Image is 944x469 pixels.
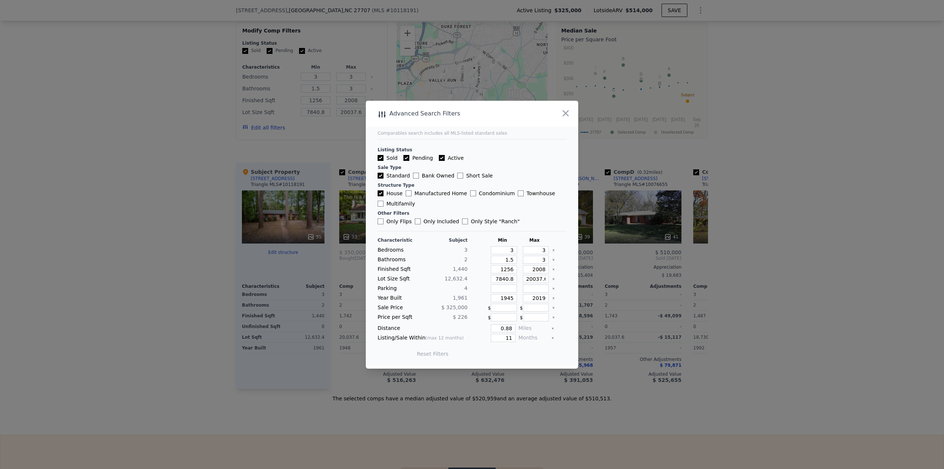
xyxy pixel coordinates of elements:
input: Bank Owned [413,173,419,179]
div: $ [488,313,517,321]
div: Listing/Sale Within [378,334,468,342]
div: Characteristic [378,237,421,243]
input: Sold [378,155,383,161]
input: Only Style "Ranch" [462,218,468,224]
div: Months [518,334,548,342]
input: Only Included [415,218,421,224]
input: Short Sale [457,173,463,179]
span: $ 325,000 [441,304,468,310]
span: 2 [464,256,468,262]
div: Other Filters [378,210,566,216]
div: Distance [378,324,468,332]
label: House [378,190,403,197]
div: Lot Size Sqft [378,275,421,283]
label: Only Flips [378,218,412,225]
div: Parking [378,284,421,293]
span: 1,961 [453,295,468,301]
div: Structure Type [378,182,566,188]
div: Comparables search includes all MLS-listed standard sales [378,130,566,136]
div: $ [520,313,549,321]
div: Bedrooms [378,246,421,254]
input: Active [439,155,445,161]
label: Pending [403,154,433,162]
button: Clear [552,297,555,300]
label: Sold [378,154,398,162]
button: Clear [552,316,555,319]
label: Active [439,154,464,162]
label: Only Included [415,218,459,225]
span: $ 226 [453,314,468,320]
input: Manufactured Home [406,190,412,196]
input: Condominium [470,190,476,196]
button: Clear [552,268,555,271]
label: Condominium [470,190,515,197]
input: Standard [378,173,383,179]
div: $ [520,304,549,312]
div: Min [488,237,517,243]
div: Year Built [378,294,421,302]
span: (max 12 months) [426,335,464,341]
label: Bank Owned [413,172,454,179]
label: Townhouse [518,190,555,197]
input: Multifamily [378,201,383,207]
label: Standard [378,172,410,179]
button: Reset [417,350,449,358]
div: Miles [518,324,548,332]
label: Only Style " Ranch " [462,218,520,225]
div: Subject [424,237,468,243]
input: Pending [403,155,409,161]
button: Clear [552,249,555,252]
button: Clear [552,306,555,309]
button: Clear [551,337,554,339]
div: Advanced Search Filters [366,108,536,119]
button: Clear [552,287,555,290]
button: Clear [551,327,554,330]
span: 12,632.4 [445,276,468,282]
label: Multifamily [378,200,415,207]
div: Bathrooms [378,256,421,264]
button: Clear [552,258,555,261]
div: Finished Sqft [378,265,421,273]
div: Sale Price [378,304,421,312]
span: 1,440 [453,266,468,272]
div: $ [488,304,517,312]
input: House [378,190,383,196]
span: 3 [464,247,468,253]
div: Listing Status [378,147,566,153]
input: Only Flips [378,218,383,224]
button: Clear [552,277,555,280]
label: Manufactured Home [406,190,467,197]
div: Max [520,237,549,243]
label: Short Sale [457,172,493,179]
div: Sale Type [378,165,566,170]
span: 4 [464,285,468,291]
div: Price per Sqft [378,313,421,321]
input: Townhouse [518,190,524,196]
